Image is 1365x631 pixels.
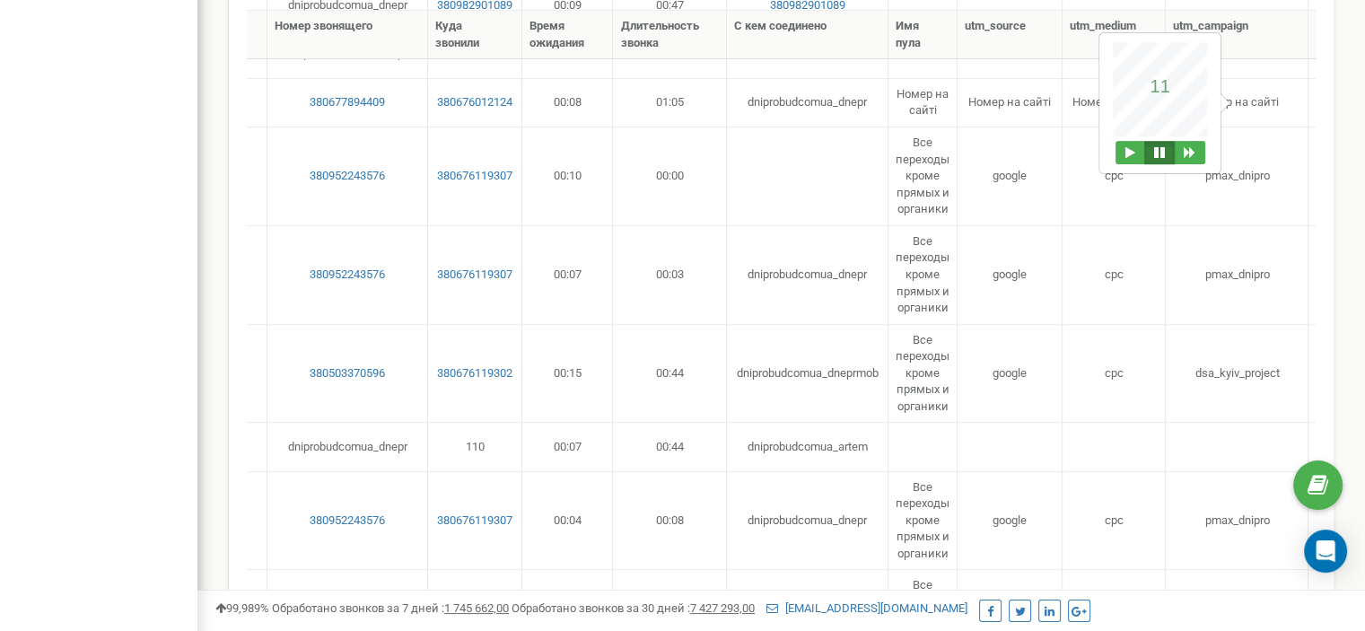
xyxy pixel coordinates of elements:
td: 00:15 [522,324,614,423]
th: Время ожидания [522,11,614,59]
td: Номер на сайті [958,78,1063,127]
th: utm_campaign [1166,11,1308,59]
td: cpc [1063,225,1166,324]
span: 99,989% [215,601,269,615]
td: 00:07 [522,225,614,324]
a: 380676119307 [435,267,513,284]
td: 01:05 [613,78,727,127]
a: 380677894409 [275,94,420,111]
th: Номер звонящего [267,11,428,59]
td: pmax_dnipro [1166,471,1308,570]
a: 380676012124 [435,94,513,111]
td: google [958,324,1063,423]
td: dniprobudcomua_dnepr [267,422,428,470]
td: 00:44 [613,422,727,470]
div: Open Intercom Messenger [1304,530,1347,573]
td: 00:04 [522,471,614,570]
td: 00:07 [522,422,614,470]
td: 00:00 [613,127,727,225]
a: 380952243576 [275,267,420,284]
td: google [958,225,1063,324]
a: 380503370596 [275,365,420,382]
a: 380676119302 [435,365,513,382]
td: dniprobudcomua_dnepr [727,225,888,324]
td: cpc [1063,127,1166,225]
th: utm_medium [1063,11,1166,59]
span: Обработано звонков за 7 дней : [272,601,509,615]
td: dsa_kyiv_project [1166,324,1308,423]
td: pmax_dnipro [1166,127,1308,225]
td: Все переходы кроме прямых и органики [888,225,958,324]
td: google [958,127,1063,225]
a: 380676119307 [435,168,513,185]
td: google [958,471,1063,570]
th: Длительность звонка [613,11,727,59]
td: Номер на сайті [888,78,958,127]
td: dniprobudcomua_dneprmob [727,324,888,423]
td: 00:10 [522,127,614,225]
th: Имя пула [888,11,958,59]
td: Все переходы кроме прямых и органики [888,127,958,225]
td: cpc [1063,471,1166,570]
td: 00:08 [613,471,727,570]
th: utm_source [958,11,1063,59]
p: 11 [1138,76,1183,97]
th: С кем соединено [727,11,888,59]
td: 00:03 [613,225,727,324]
td: 110 [428,422,521,470]
a: 380676119307 [435,513,513,530]
td: dniprobudcomua_dnepr [727,471,888,570]
td: Номер на сайті [1166,78,1308,127]
u: 1 745 662,00 [444,601,509,615]
th: Куда звонили [428,11,521,59]
span: Обработано звонков за 30 дней : [512,601,755,615]
td: cpc [1063,324,1166,423]
a: [EMAIL_ADDRESS][DOMAIN_NAME] [766,601,967,615]
td: Все переходы кроме прямых и органики [888,324,958,423]
td: 00:08 [522,78,614,127]
td: Все переходы кроме прямых и органики [888,471,958,570]
td: dniprobudcomua_artem [727,422,888,470]
td: dniprobudcomua_dnepr [727,78,888,127]
td: 00:44 [613,324,727,423]
a: 380952243576 [275,168,420,185]
u: 7 427 293,00 [690,601,755,615]
a: 380952243576 [275,513,420,530]
td: pmax_dnipro [1166,225,1308,324]
td: Номер на сайті [1063,78,1166,127]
